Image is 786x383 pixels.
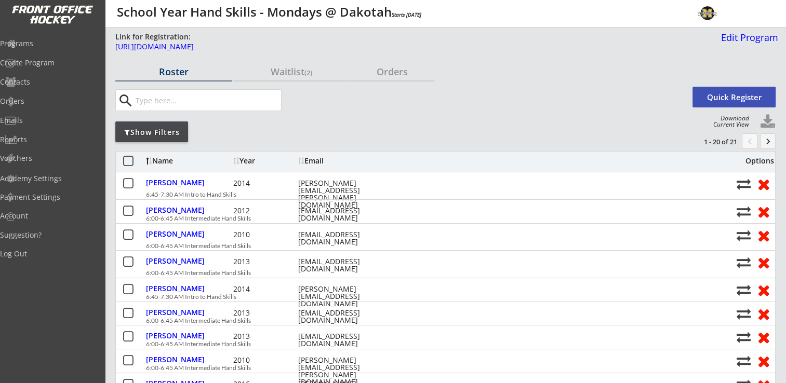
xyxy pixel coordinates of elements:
div: 6:00-6:45 AM Intermediate Hand Skills [146,365,731,371]
button: Remove from roster (no refund) [754,353,773,369]
button: Remove from roster (no refund) [754,176,773,192]
div: [PERSON_NAME] [146,230,231,238]
div: [PERSON_NAME][EMAIL_ADDRESS][PERSON_NAME][DOMAIN_NAME] [298,180,392,209]
div: [PERSON_NAME] [146,207,231,214]
div: 2014 [233,285,296,293]
div: [PERSON_NAME] [146,332,231,339]
div: Roster [115,67,232,76]
button: Move player [737,283,751,297]
div: 6:00-6:45 AM Intermediate Hand Skills [146,215,731,222]
div: Waitlist [233,67,350,76]
a: [URL][DOMAIN_NAME] [115,43,639,56]
div: Name [146,157,231,165]
button: Remove from roster (no refund) [754,306,773,322]
div: [EMAIL_ADDRESS][DOMAIN_NAME] [298,309,392,324]
button: Move player [737,255,751,269]
button: Remove from roster (no refund) [754,329,773,345]
button: Remove from roster (no refund) [754,282,773,298]
div: 6:00-6:45 AM Intermediate Hand Skills [146,341,731,347]
div: Year [233,157,296,165]
div: [PERSON_NAME] [146,309,231,316]
div: [EMAIL_ADDRESS][DOMAIN_NAME] [298,231,392,245]
button: keyboard_arrow_right [760,133,776,149]
div: 6:45-7:30 AM Intro to Hand Skills [146,294,731,300]
div: Link for Registration: [115,32,192,42]
div: Email [298,157,392,165]
div: 2010 [233,231,296,238]
button: Remove from roster (no refund) [754,203,773,220]
button: Remove from roster (no refund) [754,227,773,243]
div: 2012 [233,207,296,214]
div: Show Filters [115,127,188,138]
button: search [117,92,134,109]
div: Download Current View [708,115,749,128]
div: 2014 [233,180,296,187]
em: Starts [DATE] [392,11,421,18]
div: [EMAIL_ADDRESS][DOMAIN_NAME] [298,258,392,272]
div: [EMAIL_ADDRESS][DOMAIN_NAME] [298,207,392,222]
div: 1 - 20 of 21 [683,137,737,146]
div: 6:00-6:45 AM Intermediate Hand Skills [146,243,731,249]
div: [URL][DOMAIN_NAME] [115,43,639,50]
a: Edit Program [717,33,778,51]
div: [PERSON_NAME][EMAIL_ADDRESS][DOMAIN_NAME] [298,285,392,307]
font: (2) [304,68,312,77]
button: Remove from roster (no refund) [754,254,773,270]
div: Orders [350,67,434,76]
button: Click to download full roster. Your browser settings may try to block it, check your security set... [760,114,776,130]
button: Quick Register [692,87,776,107]
button: Move player [737,307,751,321]
div: 6:00-6:45 AM Intermediate Hand Skills [146,318,731,324]
div: [PERSON_NAME] [146,179,231,186]
div: 2010 [233,357,296,364]
div: [PERSON_NAME] [146,356,231,363]
button: Move player [737,204,751,218]
button: Move player [737,228,751,242]
button: Move player [737,330,751,344]
div: Options [737,157,774,165]
div: Edit Program [717,33,778,42]
div: [PERSON_NAME] [146,285,231,292]
input: Type here... [134,90,281,111]
button: Move player [737,177,751,191]
div: 2013 [233,309,296,317]
button: chevron_left [742,133,757,149]
div: [PERSON_NAME] [146,257,231,265]
div: 6:00-6:45 AM Intermediate Hand Skills [146,270,731,276]
div: 2013 [233,258,296,265]
div: 6:45-7:30 AM Intro to Hand Skills [146,191,731,198]
div: [EMAIL_ADDRESS][DOMAIN_NAME] [298,333,392,347]
div: 2013 [233,333,296,340]
button: Move player [737,354,751,368]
